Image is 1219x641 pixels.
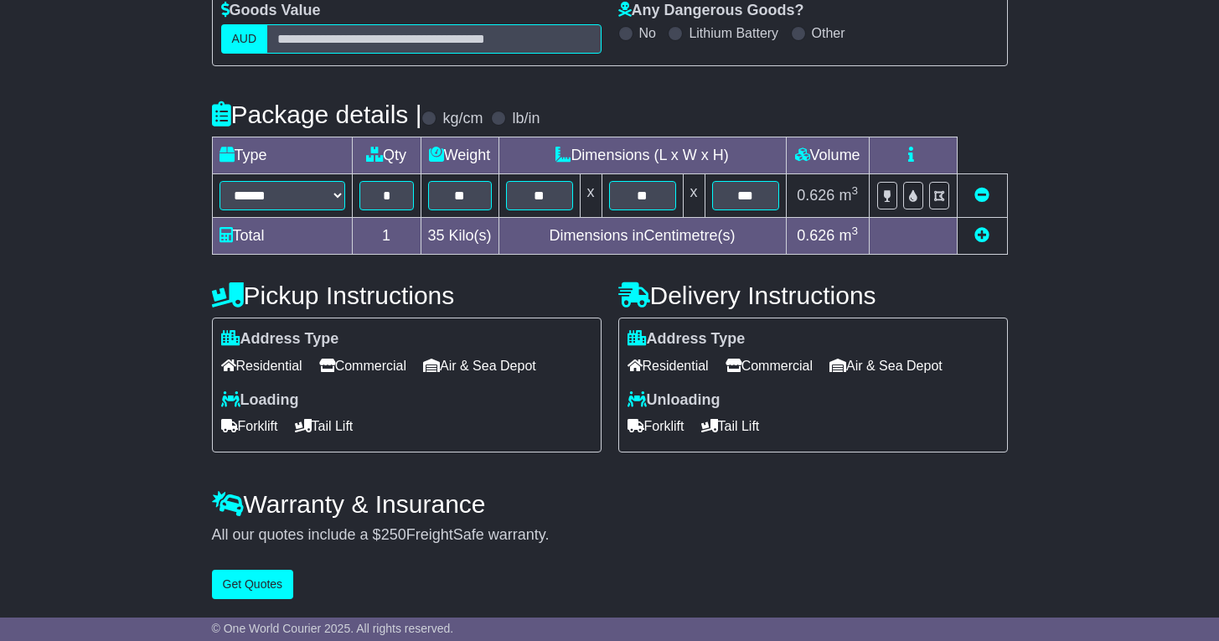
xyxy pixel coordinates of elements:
label: Unloading [628,391,721,410]
sup: 3 [851,184,858,197]
a: Add new item [974,227,989,244]
td: Total [212,218,352,255]
label: No [639,25,656,41]
h4: Pickup Instructions [212,282,602,309]
label: lb/in [512,110,540,128]
td: Qty [352,137,421,174]
td: Kilo(s) [421,218,498,255]
label: Address Type [628,330,746,349]
span: Air & Sea Depot [423,353,536,379]
label: Goods Value [221,2,321,20]
td: x [580,174,602,218]
label: Address Type [221,330,339,349]
td: Type [212,137,352,174]
span: 35 [428,227,445,244]
span: Commercial [319,353,406,379]
span: 0.626 [797,227,834,244]
h4: Package details | [212,101,422,128]
button: Get Quotes [212,570,294,599]
div: All our quotes include a $ FreightSafe warranty. [212,526,1008,545]
label: Other [812,25,845,41]
span: Forklift [221,413,278,439]
span: Residential [628,353,709,379]
a: Remove this item [974,187,989,204]
label: kg/cm [442,110,483,128]
td: Dimensions (L x W x H) [498,137,786,174]
span: © One World Courier 2025. All rights reserved. [212,622,454,635]
label: Loading [221,391,299,410]
td: x [683,174,705,218]
sup: 3 [851,225,858,237]
td: Volume [786,137,869,174]
span: Residential [221,353,302,379]
span: m [839,187,858,204]
td: 1 [352,218,421,255]
label: Lithium Battery [689,25,778,41]
td: Dimensions in Centimetre(s) [498,218,786,255]
span: 250 [381,526,406,543]
h4: Delivery Instructions [618,282,1008,309]
h4: Warranty & Insurance [212,490,1008,518]
span: Tail Lift [701,413,760,439]
span: Air & Sea Depot [829,353,943,379]
label: Any Dangerous Goods? [618,2,804,20]
span: Forklift [628,413,684,439]
span: Commercial [726,353,813,379]
span: m [839,227,858,244]
span: Tail Lift [295,413,354,439]
span: 0.626 [797,187,834,204]
label: AUD [221,24,268,54]
td: Weight [421,137,498,174]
